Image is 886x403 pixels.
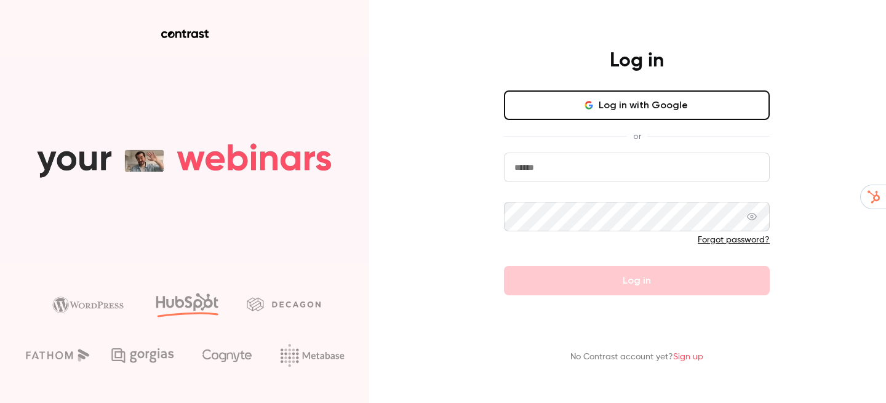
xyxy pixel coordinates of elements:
[627,130,647,143] span: or
[570,351,703,364] p: No Contrast account yet?
[673,353,703,361] a: Sign up
[610,49,664,73] h4: Log in
[504,90,770,120] button: Log in with Google
[247,297,321,311] img: decagon
[698,236,770,244] a: Forgot password?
